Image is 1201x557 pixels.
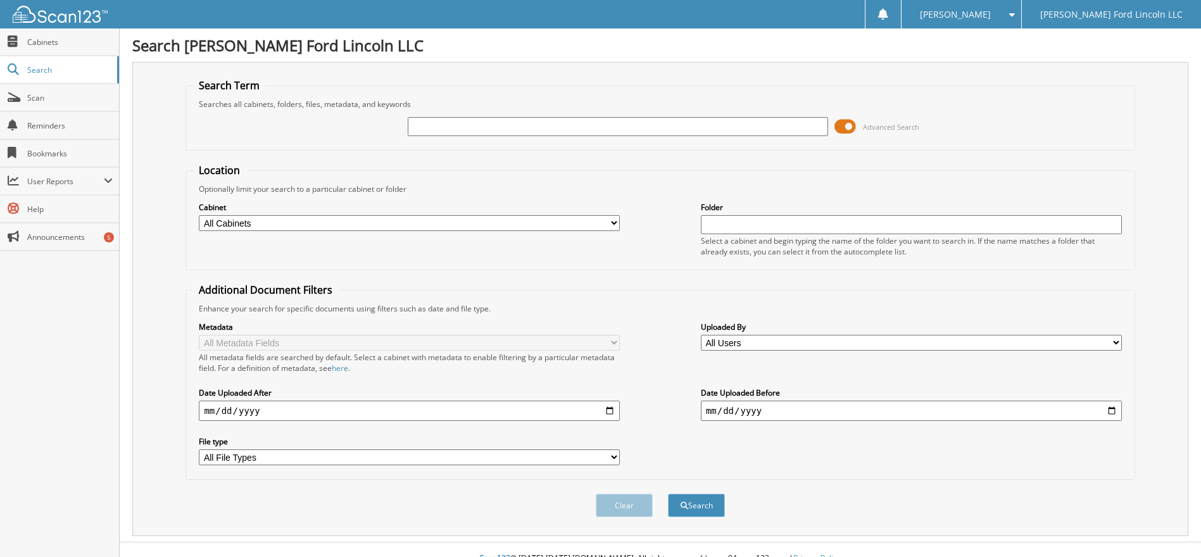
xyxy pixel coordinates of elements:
span: Help [27,204,113,215]
input: start [199,401,620,421]
legend: Location [192,163,246,177]
img: scan123-logo-white.svg [13,6,108,23]
label: Uploaded By [701,322,1122,332]
div: Searches all cabinets, folders, files, metadata, and keywords [192,99,1128,110]
label: Metadata [199,322,620,332]
div: Enhance your search for specific documents using filters such as date and file type. [192,303,1128,314]
span: Advanced Search [863,122,919,132]
a: here [332,363,348,373]
span: [PERSON_NAME] [920,11,991,18]
label: Date Uploaded After [199,387,620,398]
label: Folder [701,202,1122,213]
span: Bookmarks [27,148,113,159]
legend: Search Term [192,78,266,92]
label: Date Uploaded Before [701,387,1122,398]
label: Cabinet [199,202,620,213]
button: Search [668,494,725,517]
h1: Search [PERSON_NAME] Ford Lincoln LLC [132,35,1188,56]
div: 5 [104,232,114,242]
input: end [701,401,1122,421]
label: File type [199,436,620,447]
div: All metadata fields are searched by default. Select a cabinet with metadata to enable filtering b... [199,352,620,373]
span: Reminders [27,120,113,131]
span: Scan [27,92,113,103]
div: Select a cabinet and begin typing the name of the folder you want to search in. If the name match... [701,235,1122,257]
div: Optionally limit your search to a particular cabinet or folder [192,184,1128,194]
span: Search [27,65,111,75]
button: Clear [596,494,653,517]
span: Cabinets [27,37,113,47]
span: Announcements [27,232,113,242]
span: User Reports [27,176,104,187]
legend: Additional Document Filters [192,283,339,297]
span: [PERSON_NAME] Ford Lincoln LLC [1040,11,1183,18]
